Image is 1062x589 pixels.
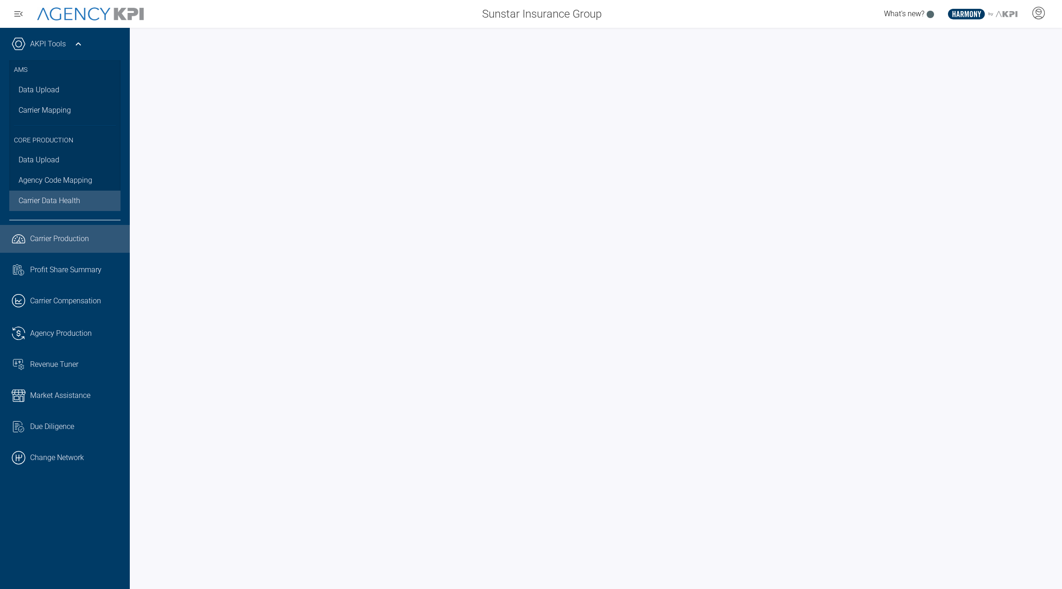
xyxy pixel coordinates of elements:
span: Profit Share Summary [30,264,102,275]
a: Agency Code Mapping [9,170,121,191]
a: Carrier Data Health [9,191,121,211]
h3: Core Production [14,125,116,150]
h3: AMS [14,60,116,80]
span: What's new? [884,9,924,18]
a: AKPI Tools [30,38,66,50]
span: Agency Production [30,328,92,339]
span: Carrier Production [30,233,89,244]
span: Due Diligence [30,421,74,432]
span: Carrier Compensation [30,295,101,307]
span: Carrier Data Health [19,195,80,206]
a: Data Upload [9,80,121,100]
img: AgencyKPI [37,7,144,21]
span: Sunstar Insurance Group [482,6,602,22]
span: Market Assistance [30,390,90,401]
span: Revenue Tuner [30,359,78,370]
a: Carrier Mapping [9,100,121,121]
a: Data Upload [9,150,121,170]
